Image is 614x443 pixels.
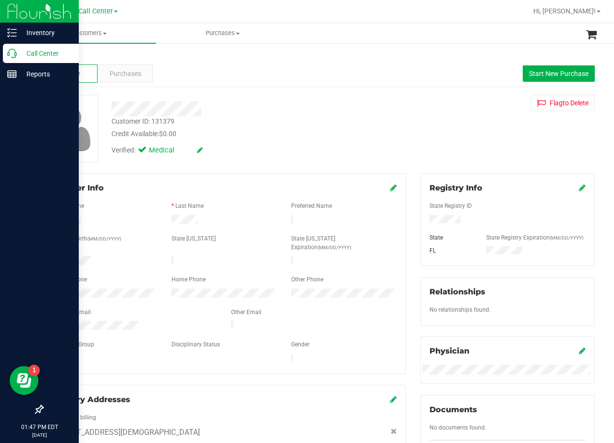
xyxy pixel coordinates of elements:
label: State Registry ID [430,202,472,210]
div: Customer ID: 131379 [111,116,174,127]
span: (MM/DD/YYYY) [318,245,351,250]
span: Registry Info [430,183,482,192]
a: Purchases [156,23,289,43]
label: Last Name [175,202,204,210]
span: Call Center [78,7,113,15]
span: Delivery Addresses [51,395,130,404]
label: Gender [291,340,309,349]
div: Credit Available: [111,129,381,139]
label: Disciplinary Status [172,340,220,349]
label: Home Phone [172,275,206,284]
p: 01:47 PM EDT [4,423,74,431]
div: State [422,233,479,242]
span: Physician [430,346,469,355]
label: Date of Birth [55,234,121,243]
button: Flagto Delete [531,95,595,111]
inline-svg: Call Center [7,49,17,58]
span: Medical [149,145,187,156]
label: Preferred Name [291,202,332,210]
span: Customers [23,29,156,38]
p: Call Center [17,48,74,59]
span: Purchases [157,29,289,38]
span: (MM/DD/YYYY) [550,235,583,240]
p: Reports [17,68,74,80]
iframe: Resource center [10,366,38,395]
p: Inventory [17,27,74,38]
span: Relationships [430,287,485,296]
inline-svg: Inventory [7,28,17,38]
label: State [US_STATE] Expiration [291,234,397,252]
span: Purchases [110,69,141,79]
iframe: Resource center unread badge [28,365,40,376]
span: $0.00 [159,130,176,138]
div: Verified: [111,145,203,156]
label: Other Phone [291,275,323,284]
label: Other Email [231,308,261,316]
label: No relationships found. [430,305,491,314]
button: Start New Purchase [523,65,595,82]
span: Documents [430,405,477,414]
p: [DATE] [4,431,74,439]
label: State Registry Expiration [486,233,583,242]
span: (MM/DD/YYYY) [87,236,121,241]
inline-svg: Reports [7,69,17,79]
div: FL [422,246,479,255]
a: Customers [23,23,156,43]
label: State [US_STATE] [172,234,216,243]
span: Hi, [PERSON_NAME]! [533,7,596,15]
span: No documents found. [430,424,486,431]
span: Start New Purchase [529,70,589,77]
span: [STREET_ADDRESS][DEMOGRAPHIC_DATA] [51,427,200,438]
